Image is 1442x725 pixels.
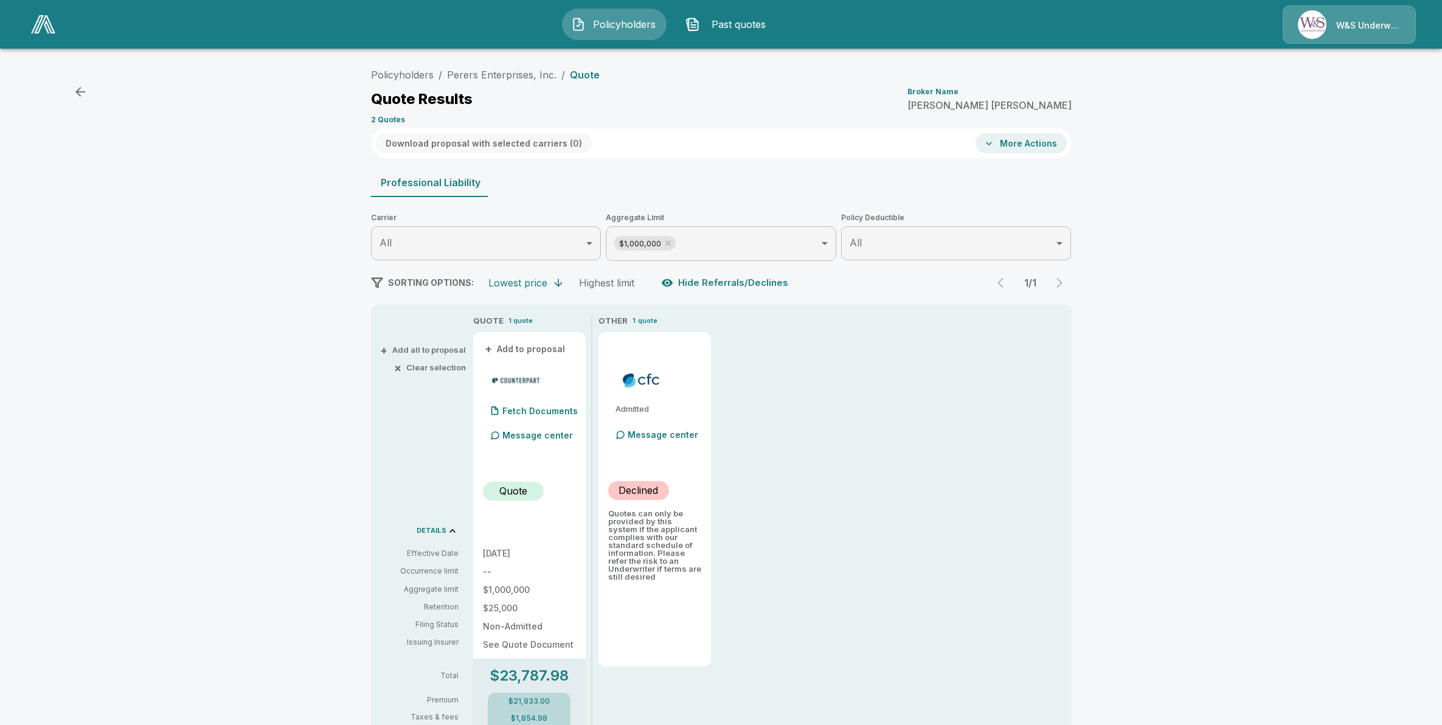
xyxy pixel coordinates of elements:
p: Effective Date [381,548,459,559]
span: All [380,237,392,249]
button: Professional Liability [371,168,490,197]
button: +Add all to proposal [383,346,466,354]
p: W&S Underwriters [1336,19,1401,32]
p: 1 quote [508,316,533,326]
button: +Add to proposal [483,342,568,356]
p: Quote Results [371,92,473,106]
button: More Actions [976,133,1067,153]
img: cfcmpl [613,371,670,389]
li: / [438,68,442,82]
p: Declined [619,483,658,498]
p: Fetch Documents [502,407,578,415]
nav: breadcrumb [371,68,600,82]
p: Quote [570,70,600,80]
p: 1 / 1 [1018,278,1042,288]
a: Policyholders [371,69,434,81]
img: counterpartmpl [488,371,544,389]
p: Premium [381,696,468,704]
span: + [485,345,492,353]
span: $1,000,000 [614,237,666,251]
span: Aggregate Limit [606,212,836,224]
div: Highest limit [579,277,634,289]
p: Filing Status [381,619,459,630]
p: -- [483,567,576,576]
button: Download proposal with selected carriers (0) [376,133,592,153]
p: Non-Admitted [483,622,576,631]
button: Policyholders IconPolicyholders [562,9,667,40]
button: Hide Referrals/Declines [659,271,793,294]
p: $21,933.00 [508,698,550,705]
p: $23,787.98 [490,668,569,683]
span: SORTING OPTIONS: [388,277,474,288]
span: + [380,346,387,354]
p: OTHER [598,315,628,327]
img: AA Logo [31,15,55,33]
p: Quotes can only be provided by this system if the applicant complies with our standard schedule o... [608,510,701,581]
img: Past quotes Icon [685,17,700,32]
span: Carrier [371,212,601,224]
p: [PERSON_NAME] [PERSON_NAME] [907,100,1072,110]
p: quote [638,316,657,326]
p: Total [381,672,468,679]
p: See Quote Document [483,640,576,649]
span: Policy Deductible [841,212,1072,224]
p: Occurrence limit [381,566,459,577]
p: Admitted [615,405,701,413]
p: $25,000 [483,604,576,612]
div: $1,000,000 [614,236,676,251]
li: / [561,68,565,82]
a: Agency IconW&S Underwriters [1283,5,1416,44]
p: $1,854.98 [511,715,547,722]
p: DETAILS [417,527,446,534]
div: Lowest price [488,277,547,289]
p: Message center [628,428,698,441]
p: QUOTE [473,315,504,327]
span: Policyholders [591,17,657,32]
p: Message center [502,429,573,442]
p: $1,000,000 [483,586,576,594]
p: Issuing Insurer [381,637,459,648]
p: 2 Quotes [371,116,405,123]
p: [DATE] [483,549,576,558]
span: Past quotes [705,17,772,32]
button: Past quotes IconPast quotes [676,9,781,40]
p: Quote [499,484,527,498]
button: ×Clear selection [397,364,466,372]
img: Agency Icon [1298,10,1326,39]
p: Retention [381,602,459,612]
a: Perers Enterprises, Inc. [447,69,556,81]
img: Policyholders Icon [571,17,586,32]
span: × [394,364,401,372]
span: All [850,237,862,249]
p: Aggregate limit [381,584,459,595]
p: Taxes & fees [381,713,468,721]
p: Broker Name [907,88,958,95]
p: 1 [633,316,636,326]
